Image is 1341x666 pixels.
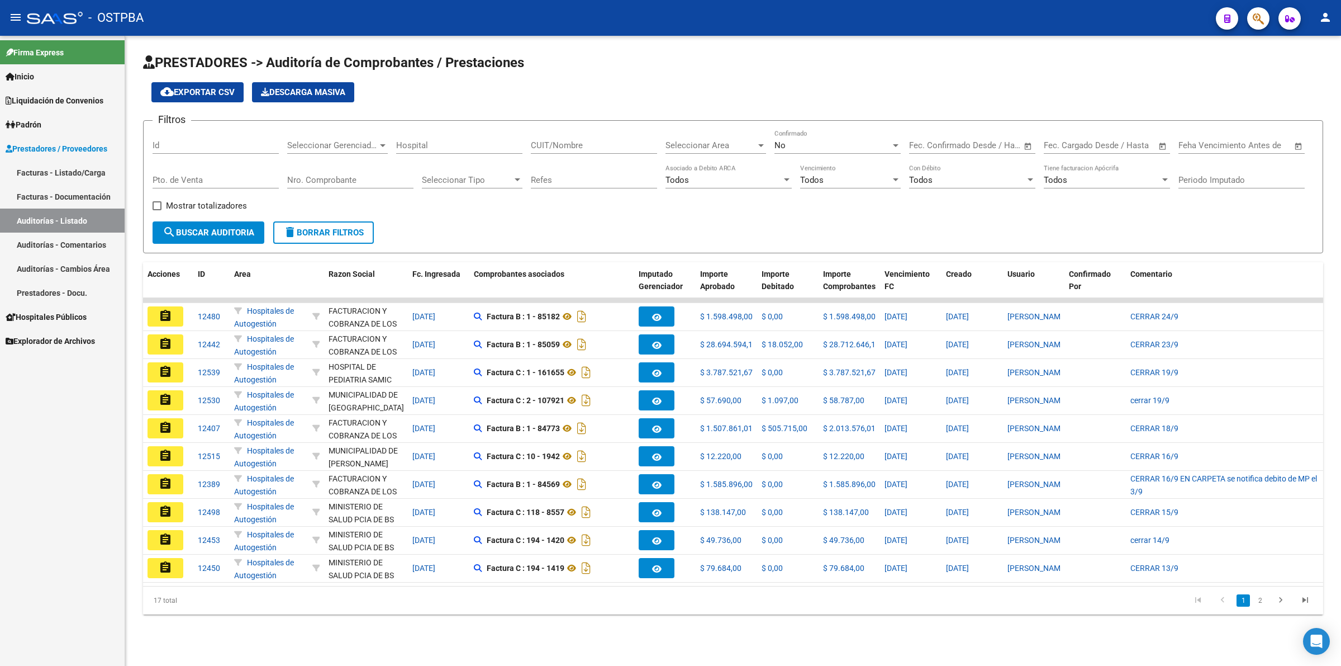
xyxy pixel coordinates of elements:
[159,533,172,546] mat-icon: assignment
[160,85,174,98] mat-icon: cloud_download
[198,270,205,278] span: ID
[143,55,524,70] span: PRESTADORES -> Auditoría de Comprobantes / Prestaciones
[665,140,756,150] span: Seleccionar Area
[823,564,864,573] span: $ 79.684,00
[700,340,757,349] span: $ 28.694.594,13
[193,262,230,311] datatable-header-cell: ID
[880,262,941,311] datatable-header-cell: Vencimiento FC
[941,262,1003,311] datatable-header-cell: Creado
[412,368,435,377] span: [DATE]
[909,140,954,150] input: Fecha inicio
[412,396,435,405] span: [DATE]
[198,312,220,321] span: 12480
[412,312,435,321] span: [DATE]
[487,480,560,489] strong: Factura B : 1 - 84569
[1003,262,1064,311] datatable-header-cell: Usuario
[160,87,235,97] span: Exportar CSV
[946,536,969,545] span: [DATE]
[885,424,907,433] span: [DATE]
[151,82,244,102] button: Exportar CSV
[6,119,41,131] span: Padrón
[163,225,176,239] mat-icon: search
[1007,480,1067,489] span: [PERSON_NAME]
[762,452,783,461] span: $ 0,00
[469,262,634,311] datatable-header-cell: Comprobantes asociados
[198,536,220,545] span: 12453
[762,424,807,433] span: $ 505.715,00
[762,508,783,517] span: $ 0,00
[885,340,907,349] span: [DATE]
[762,340,803,349] span: $ 18.052,00
[6,335,95,347] span: Explorador de Archivos
[287,140,378,150] span: Seleccionar Gerenciador
[700,564,741,573] span: $ 79.684,00
[823,508,869,517] span: $ 138.147,00
[762,270,794,291] span: Importe Debitado
[487,368,564,377] strong: Factura C : 1 - 161655
[823,340,880,349] span: $ 28.712.646,13
[283,225,297,239] mat-icon: delete
[946,368,969,377] span: [DATE]
[234,558,294,580] span: Hospitales de Autogestión
[946,452,969,461] span: [DATE]
[885,452,907,461] span: [DATE]
[823,312,876,321] span: $ 1.598.498,00
[329,445,403,470] div: MUNICIPALIDAD DE [PERSON_NAME]
[1130,474,1317,496] span: CERRAR 16/9 EN CARPETA se notifica debito de MP el 3/9
[574,308,589,325] i: Descargar documento
[234,362,294,384] span: Hospitales de Autogestión
[1007,270,1035,278] span: Usuario
[1007,564,1067,573] span: [PERSON_NAME]
[574,447,589,465] i: Descargar documento
[329,445,403,468] div: - 30999006058
[234,474,294,496] span: Hospitales de Autogestión
[1292,140,1305,153] button: Open calendar
[6,46,64,59] span: Firma Express
[412,564,435,573] span: [DATE]
[159,505,172,518] mat-icon: assignment
[1157,140,1169,153] button: Open calendar
[329,500,403,539] div: MINISTERIO DE SALUD PCIA DE BS AS
[700,480,753,489] span: $ 1.585.896,00
[700,452,741,461] span: $ 12.220,00
[329,473,403,523] div: FACTURACION Y COBRANZA DE LOS EFECTORES PUBLICOS S.E.
[487,396,564,405] strong: Factura C : 2 - 107921
[159,421,172,434] mat-icon: assignment
[665,175,689,185] span: Todos
[198,480,220,489] span: 12389
[329,389,404,427] div: MUNICIPALIDAD DE [GEOGRAPHIC_DATA][PERSON_NAME]
[762,536,783,545] span: $ 0,00
[757,262,819,311] datatable-header-cell: Importe Debitado
[234,418,294,440] span: Hospitales de Autogestión
[1007,368,1067,377] span: [PERSON_NAME]
[700,312,753,321] span: $ 1.598.498,00
[329,417,403,440] div: - 30715497456
[329,528,403,566] div: MINISTERIO DE SALUD PCIA DE BS AS
[198,340,220,349] span: 12442
[329,361,403,412] div: HOSPITAL DE PEDIATRIA SAMIC "PROFESOR [PERSON_NAME]"
[252,82,354,102] button: Descarga Masiva
[579,503,593,521] i: Descargar documento
[762,312,783,321] span: $ 0,00
[579,559,593,577] i: Descargar documento
[234,306,294,328] span: Hospitales de Autogestión
[198,564,220,573] span: 12450
[1130,452,1178,461] span: CERRAR 16/9
[885,536,907,545] span: [DATE]
[487,564,564,573] strong: Factura C : 194 - 1419
[9,11,22,24] mat-icon: menu
[159,561,172,574] mat-icon: assignment
[1130,312,1178,321] span: CERRAR 24/9
[1270,594,1291,607] a: go to next page
[148,270,180,278] span: Acciones
[6,311,87,323] span: Hospitales Públicos
[329,473,403,496] div: - 30715497456
[885,396,907,405] span: [DATE]
[574,336,589,353] i: Descargar documento
[163,228,254,238] span: Buscar Auditoria
[412,452,435,461] span: [DATE]
[261,87,345,97] span: Descarga Masiva
[579,363,593,381] i: Descargar documento
[823,536,864,545] span: $ 49.736,00
[823,270,876,291] span: Importe Comprobantes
